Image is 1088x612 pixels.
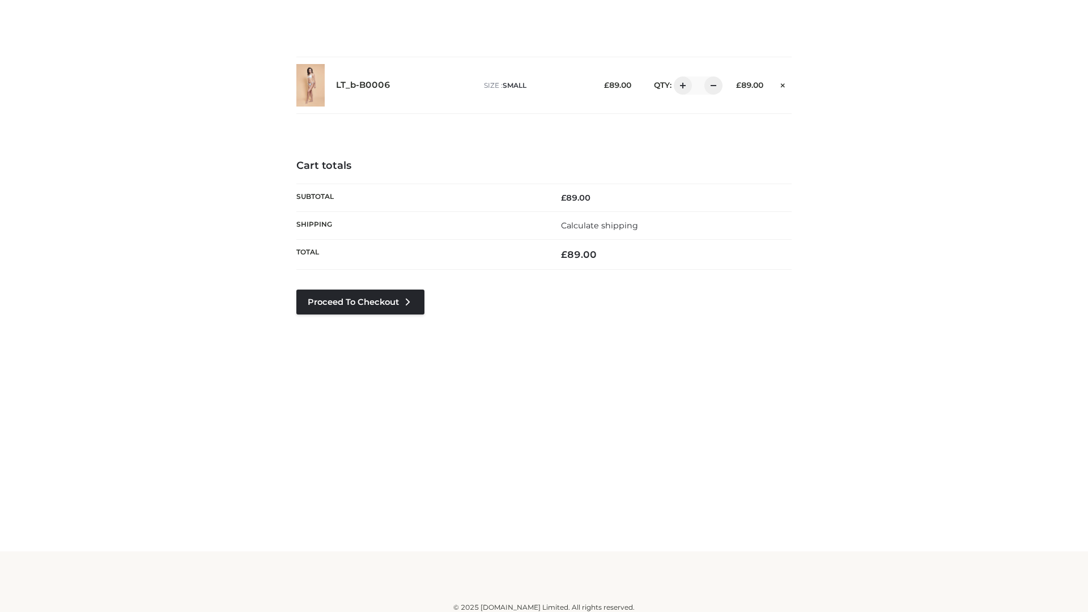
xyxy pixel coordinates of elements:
th: Total [296,240,544,270]
span: £ [561,193,566,203]
a: Calculate shipping [561,220,638,231]
h4: Cart totals [296,160,792,172]
span: SMALL [503,81,526,90]
p: size : [484,80,586,91]
span: £ [736,80,741,90]
bdi: 89.00 [736,80,763,90]
div: QTY: [643,76,719,95]
a: LT_b-B0006 [336,80,390,91]
span: £ [604,80,609,90]
bdi: 89.00 [561,249,597,260]
a: Proceed to Checkout [296,290,424,314]
a: Remove this item [775,76,792,91]
th: Subtotal [296,184,544,211]
img: LT_b-B0006 - SMALL [296,64,325,107]
bdi: 89.00 [604,80,631,90]
bdi: 89.00 [561,193,590,203]
th: Shipping [296,211,544,239]
span: £ [561,249,567,260]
